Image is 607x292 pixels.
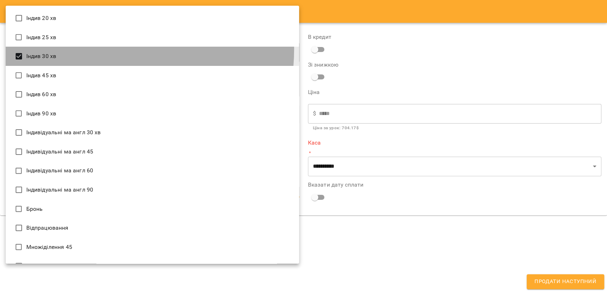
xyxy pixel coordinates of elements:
li: Множіділення 45 [6,238,299,257]
li: Бронь [6,199,299,219]
li: Індив 30 хв [6,47,299,66]
li: Індивідуальні ма англ 30 хв [6,123,299,142]
li: Індивідуальні ма англ 60 [6,161,299,181]
li: Індивідуальні ма англ 90 [6,180,299,199]
li: Індив 90 хв [6,104,299,123]
li: Індив 60 хв [6,85,299,104]
li: Індив 25 хв [6,28,299,47]
li: Індив 45 хв [6,66,299,85]
li: Індивідуальні ма англ 45 [6,142,299,161]
li: Парне 45 хв [6,256,299,276]
li: Відпрацювання [6,218,299,238]
li: Індив 20 хв [6,9,299,28]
